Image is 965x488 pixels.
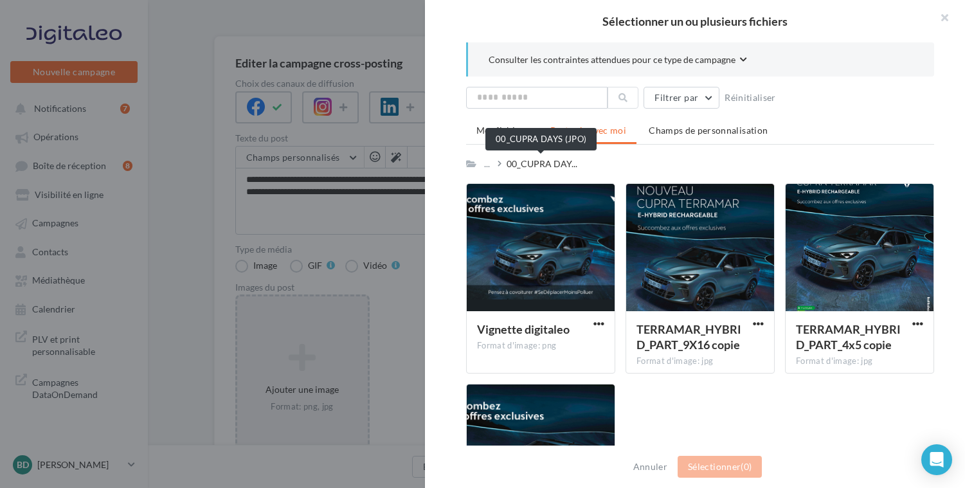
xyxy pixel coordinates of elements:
span: Mes fichiers [476,125,528,136]
div: Format d'image: jpg [636,356,764,367]
button: Réinitialiser [719,90,781,105]
span: 00_CUPRA DAY... [507,158,577,170]
span: Vignette digitaleo [477,322,570,336]
button: Annuler [628,459,672,474]
div: Format d'image: png [477,340,604,352]
span: Consulter les contraintes attendues pour ce type de campagne [489,53,735,66]
span: Champs de personnalisation [649,125,768,136]
button: Consulter les contraintes attendues pour ce type de campagne [489,53,747,69]
span: (0) [741,461,752,472]
span: TERRAMAR_HYBRID_PART_9X16 copie [636,322,741,352]
span: TERRAMAR_HYBRID_PART_4x5 copie [796,322,901,352]
div: 00_CUPRA DAYS (JPO) [485,128,597,150]
button: Sélectionner(0) [678,456,762,478]
h2: Sélectionner un ou plusieurs fichiers [446,15,944,27]
div: ... [482,155,492,173]
div: Format d'image: jpg [796,356,923,367]
button: Filtrer par [644,87,719,109]
span: Partagés avec moi [550,125,626,136]
div: Open Intercom Messenger [921,444,952,475]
